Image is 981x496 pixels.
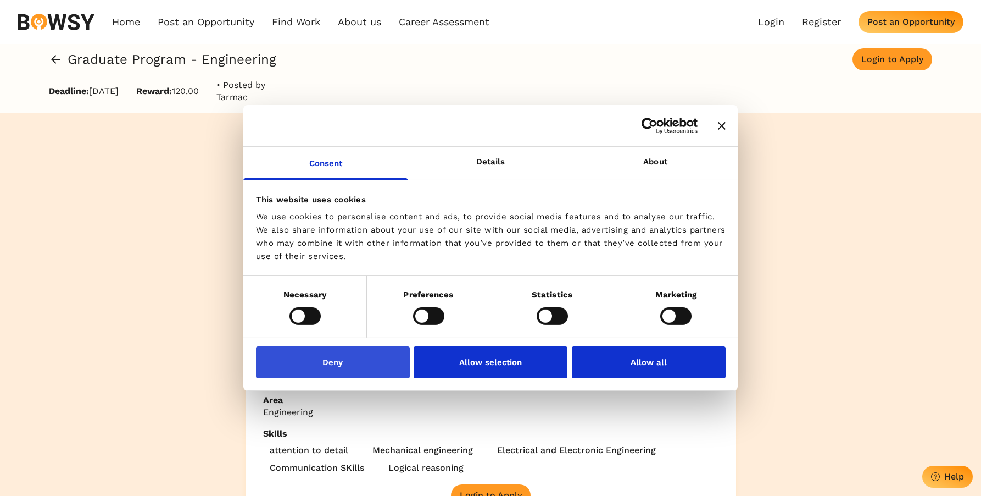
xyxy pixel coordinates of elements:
[944,471,964,482] div: Help
[867,16,955,27] div: Post an Opportunity
[408,147,573,180] a: Details
[270,445,348,455] span: attention to detail
[68,53,276,65] h2: Graduate Program - Engineering
[718,122,726,129] button: Close banner
[852,48,932,70] button: Login to Apply
[399,16,489,28] a: Career Assessment
[216,79,265,104] p: • Posted by
[18,14,94,30] img: svg%3e
[49,85,119,97] p: [DATE]
[263,394,718,406] b: Area
[283,290,326,300] strong: Necessary
[270,462,364,473] span: Communication SKills
[216,91,265,103] a: Tarmac
[403,290,453,300] strong: Preferences
[601,117,698,134] a: Usercentrics Cookiebot - opens in a new window
[573,147,738,180] a: About
[758,16,784,28] a: Login
[372,445,473,455] span: Mechanical engineering
[532,290,572,300] strong: Statistics
[263,428,718,440] b: Skills
[263,406,718,418] p: Engineering
[49,86,89,96] span: Deadline:
[802,16,841,28] a: Register
[243,147,408,180] a: Consent
[922,466,973,488] button: Help
[136,85,199,97] p: 120.00
[388,462,464,473] span: Logical reasoning
[861,54,923,64] div: Login to Apply
[414,346,567,378] button: Allow selection
[859,11,963,33] button: Post an Opportunity
[655,290,697,300] strong: Marketing
[136,86,172,96] span: Reward:
[572,346,726,378] button: Allow all
[256,192,726,206] div: This website uses cookies
[497,445,656,455] span: Electrical and Electronic Engineering
[112,16,140,28] a: Home
[256,210,726,263] div: We use cookies to personalise content and ads, to provide social media features and to analyse ou...
[256,346,410,378] button: Deny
